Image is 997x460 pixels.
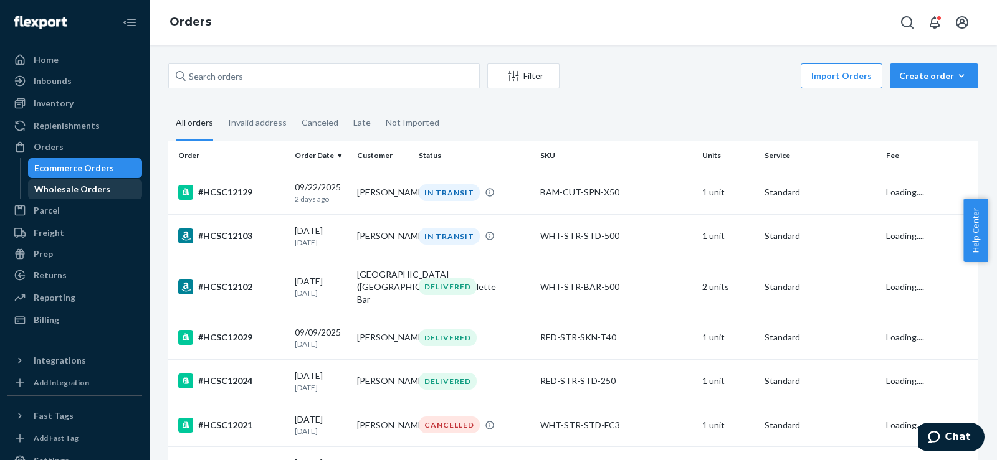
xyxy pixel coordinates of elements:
[7,288,142,307] a: Reporting
[117,10,142,35] button: Close Navigation
[540,230,692,242] div: WHT-STR-STD-500
[7,50,142,70] a: Home
[899,70,969,82] div: Create order
[7,200,142,220] a: Parcel
[881,359,978,403] td: Loading....
[881,171,978,214] td: Loading....
[922,10,947,35] button: Open notifications
[419,329,477,346] div: DELIVERED
[34,120,100,132] div: Replenishments
[765,419,876,431] p: Standard
[540,281,692,293] div: WHT-STR-BAR-500
[295,326,347,349] div: 09/09/2025
[765,186,876,199] p: Standard
[890,63,978,88] button: Create order
[895,10,920,35] button: Open Search Box
[697,316,760,359] td: 1 unit
[178,373,285,388] div: #HCSC12024
[697,214,760,258] td: 1 unit
[414,141,535,171] th: Status
[950,10,975,35] button: Open account menu
[540,375,692,387] div: RED-STR-STD-250
[881,316,978,359] td: Loading....
[697,403,760,447] td: 1 unit
[760,141,881,171] th: Service
[7,137,142,157] a: Orders
[697,359,760,403] td: 1 unit
[34,141,64,153] div: Orders
[228,106,287,139] div: Invalid address
[34,75,72,87] div: Inbounds
[168,63,480,88] input: Search orders
[160,4,221,40] ol: breadcrumbs
[295,288,347,298] p: [DATE]
[14,16,67,29] img: Flexport logo
[540,419,692,431] div: WHT-STR-STD-FC3
[488,70,559,82] div: Filter
[178,228,285,243] div: #HCSC12103
[386,106,439,139] div: Not Imported
[295,339,347,349] p: [DATE]
[352,171,414,214] td: [PERSON_NAME]
[487,63,560,88] button: Filter
[34,162,114,174] div: Ecommerce Orders
[419,278,477,295] div: DELIVERED
[765,375,876,387] p: Standard
[881,258,978,316] td: Loading....
[169,15,211,29] a: Orders
[353,106,371,139] div: Late
[7,244,142,264] a: Prep
[535,141,697,171] th: SKU
[963,199,988,262] button: Help Center
[168,141,290,171] th: Order
[178,418,285,433] div: #HCSC12021
[7,375,142,390] a: Add Integration
[7,223,142,243] a: Freight
[34,354,86,367] div: Integrations
[765,281,876,293] p: Standard
[178,279,285,294] div: #HCSC12102
[290,141,352,171] th: Order Date
[34,204,60,217] div: Parcel
[352,258,414,316] td: [GEOGRAPHIC_DATA] ([GEOGRAPHIC_DATA])POPalette Bar
[178,185,285,200] div: #HCSC12129
[881,141,978,171] th: Fee
[34,183,110,195] div: Wholesale Orders
[295,370,347,393] div: [DATE]
[352,403,414,447] td: [PERSON_NAME]
[34,410,74,422] div: Fast Tags
[881,403,978,447] td: Loading....
[7,350,142,370] button: Integrations
[34,377,89,388] div: Add Integration
[34,97,74,110] div: Inventory
[176,106,213,141] div: All orders
[7,310,142,330] a: Billing
[295,181,347,204] div: 09/22/2025
[34,54,59,66] div: Home
[697,141,760,171] th: Units
[697,171,760,214] td: 1 unit
[295,237,347,248] p: [DATE]
[540,331,692,344] div: RED-STR-SKN-T40
[352,359,414,403] td: [PERSON_NAME]
[419,184,480,201] div: IN TRANSIT
[419,416,480,433] div: CANCELLED
[419,228,480,245] div: IN TRANSIT
[7,71,142,91] a: Inbounds
[178,330,285,345] div: #HCSC12029
[918,423,985,454] iframe: Opens a widget where you can chat to one of our agents
[34,248,53,260] div: Prep
[295,413,347,436] div: [DATE]
[28,158,143,178] a: Ecommerce Orders
[7,406,142,426] button: Fast Tags
[295,426,347,436] p: [DATE]
[295,275,347,298] div: [DATE]
[295,194,347,204] p: 2 days ago
[295,225,347,248] div: [DATE]
[697,258,760,316] td: 2 units
[765,331,876,344] p: Standard
[765,230,876,242] p: Standard
[34,269,67,281] div: Returns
